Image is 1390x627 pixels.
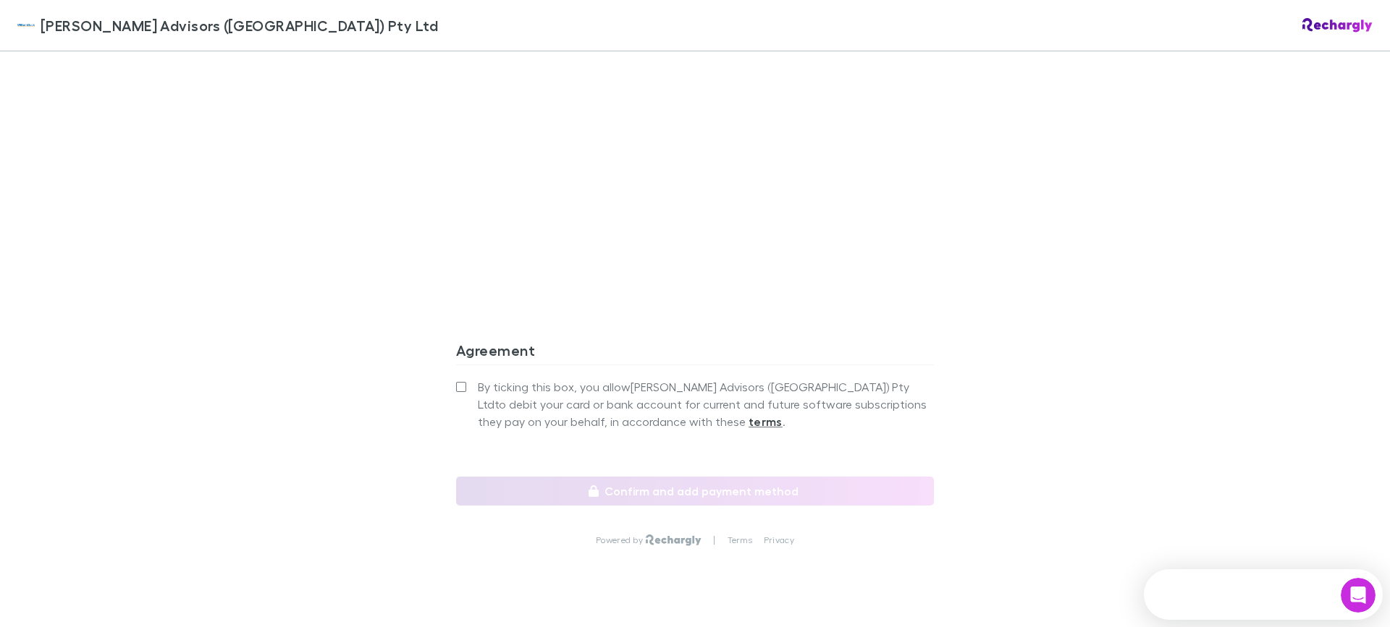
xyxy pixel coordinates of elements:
[456,477,934,506] button: Confirm and add payment method
[17,17,35,34] img: William Buck Advisors (WA) Pty Ltd's Logo
[596,534,646,546] p: Powered by
[713,534,715,546] p: |
[1144,569,1383,620] iframe: Intercom live chat discovery launcher
[6,6,250,46] div: Open Intercom Messenger
[749,414,783,429] strong: terms
[646,534,702,546] img: Rechargly Logo
[1302,18,1373,33] img: Rechargly Logo
[478,378,934,430] span: By ticking this box, you allow [PERSON_NAME] Advisors ([GEOGRAPHIC_DATA]) Pty Ltd to debit your c...
[456,341,934,364] h3: Agreement
[15,12,208,24] div: Need help?
[1341,578,1376,613] iframe: Intercom live chat
[15,24,208,39] div: The team typically replies in under 4h
[41,14,438,36] span: [PERSON_NAME] Advisors ([GEOGRAPHIC_DATA]) Pty Ltd
[764,534,794,546] a: Privacy
[728,534,752,546] a: Terms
